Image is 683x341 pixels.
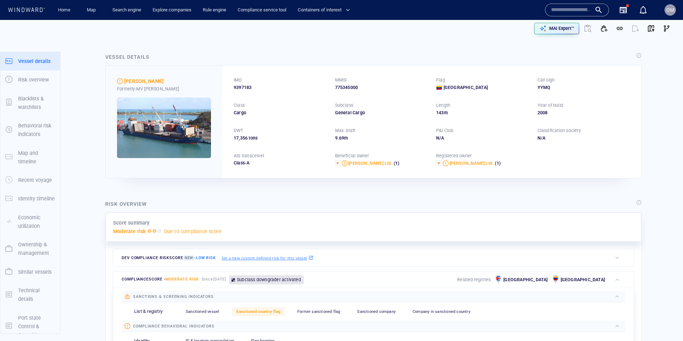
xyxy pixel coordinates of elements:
[0,52,60,70] button: Vessel details
[0,245,60,252] a: Ownership & management
[234,127,243,134] p: DWT
[18,314,55,340] p: Port state Control & Casualties
[335,84,428,91] div: 775345000
[0,322,60,329] a: Port state Control & Casualties
[133,324,215,329] span: compliance behavioral indicators
[18,268,52,276] p: Similar vessels
[237,277,301,283] p: Subclass downgrader activated
[436,153,472,159] p: Registered owner
[18,240,55,258] p: Ownership & management
[234,102,245,109] p: Class
[186,309,219,314] span: Sanctioned vessel
[81,4,104,16] button: Map
[164,227,222,236] p: Due to compliance score
[538,77,555,83] p: Call sign
[348,160,399,167] a: [PERSON_NAME] Ltd. (1)
[639,6,647,14] div: Notification center
[436,110,444,115] span: 143
[0,144,60,171] button: Map and timeline
[235,4,289,16] a: Compliance service tool
[0,153,60,160] a: Map and timeline
[110,4,144,16] a: Search engine
[113,227,146,236] p: Moderate risk
[436,102,450,109] p: Length
[295,4,356,16] button: Containers of interest
[344,135,348,141] span: m
[234,135,327,141] div: 17,356 tons
[234,153,264,159] p: AIS transceiver
[234,84,252,91] span: 9397183
[643,21,659,36] button: View on map
[335,102,354,109] p: Subclass
[18,149,55,166] p: Map and timeline
[335,135,338,141] span: 9
[534,23,579,34] button: MAI Expert™
[335,110,428,116] div: General Cargo
[298,6,350,14] span: Containers of interest
[538,135,630,141] div: N/A
[18,213,55,231] p: Economic utilization
[663,3,677,17] button: OM
[450,160,501,167] a: [PERSON_NAME] Ltd. (1)
[165,277,199,282] span: Moderate risk
[0,268,60,275] a: Similar vessels
[538,127,581,134] p: Classification society
[335,77,347,83] p: MMSI
[0,70,60,89] button: Risk overview
[494,160,501,167] span: (1)
[666,7,674,13] span: OM
[659,21,674,36] button: Visual Link Analysis
[0,57,60,64] a: Vessel details
[503,277,547,283] p: [GEOGRAPHIC_DATA]
[0,189,60,208] button: Identity timeline
[335,153,369,159] p: Beneficial owner
[538,102,563,109] p: Year of build
[234,160,249,166] span: Class-A
[18,75,49,84] p: Risk overview
[113,219,150,227] p: Score summary
[117,78,123,84] div: Moderate risk
[234,110,327,116] div: Cargo
[0,171,60,189] button: Recent voyage
[0,99,60,106] a: Blacklists & watchlists
[202,277,226,282] span: Since [DATE]
[0,291,60,298] a: Technical details
[124,77,164,85] span: MANUEL GUAL
[335,127,356,134] p: Max. draft
[55,4,73,16] a: Home
[0,76,60,83] a: Risk overview
[133,294,214,299] span: sanctions & screening indicators
[0,263,60,281] button: Similar vessels
[413,309,470,314] span: Company in sanctioned country
[0,281,60,309] button: Technical details
[18,121,55,139] p: Behavioral risk indicators
[117,86,211,92] div: Formerly: MV [PERSON_NAME]
[0,126,60,133] a: Behavioral risk indicators
[200,4,229,16] a: Rule engine
[357,309,396,314] span: Sanctioned company
[561,277,605,283] p: [GEOGRAPHIC_DATA]
[105,200,147,208] div: Risk overview
[236,309,280,314] span: Sanctioned country flag
[183,255,194,261] span: New
[444,110,448,115] span: m
[18,176,52,184] p: Recent voyage
[596,21,612,36] button: Add to vessel list
[18,194,55,203] p: Identity timeline
[348,161,393,166] span: Manuel Gual Ltd.
[457,277,491,283] p: Related regimes
[436,127,454,134] p: P&I Club
[53,4,75,16] button: Home
[0,89,60,117] button: Blacklists & watchlists
[538,84,630,91] div: YYMQ
[117,98,211,158] img: 5905c34b4558b758c2f70951_0
[0,208,60,236] button: Economic utilization
[549,25,574,32] p: MAI Expert™
[122,255,216,261] span: Dev Compliance risk score -
[134,308,163,315] p: List & registry
[222,254,313,262] a: Set a new custom defined risk for this vessel
[124,77,164,85] div: [PERSON_NAME]
[444,84,488,91] span: [GEOGRAPHIC_DATA]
